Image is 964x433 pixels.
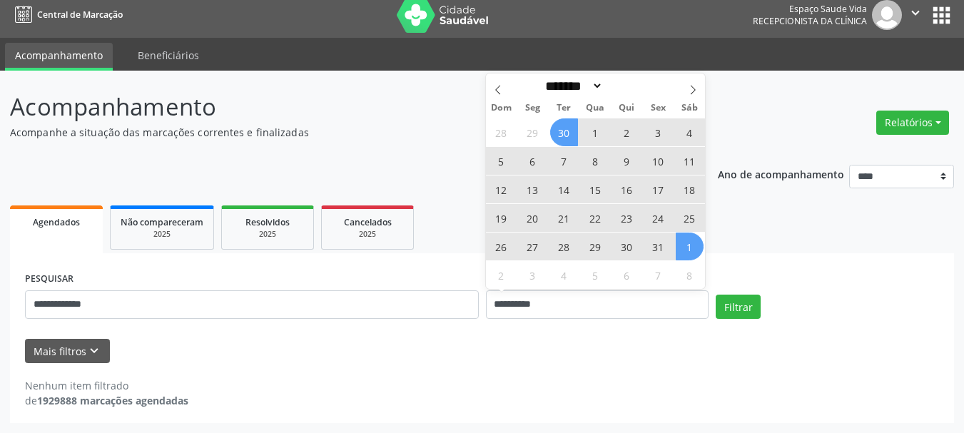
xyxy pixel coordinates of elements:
a: Beneficiários [128,43,209,68]
span: Outubro 31, 2025 [644,233,672,260]
span: Outubro 10, 2025 [644,147,672,175]
span: Outubro 17, 2025 [644,175,672,203]
input: Year [603,78,650,93]
span: Novembro 3, 2025 [519,261,547,289]
span: Outubro 9, 2025 [613,147,641,175]
span: Dom [486,103,517,113]
span: Novembro 7, 2025 [644,261,672,289]
span: Ter [548,103,579,113]
span: Outubro 13, 2025 [519,175,547,203]
span: Outubro 23, 2025 [613,204,641,232]
a: Acompanhamento [5,43,113,71]
span: Outubro 18, 2025 [676,175,704,203]
span: Novembro 5, 2025 [582,261,609,289]
span: Cancelados [344,216,392,228]
span: Resolvidos [245,216,290,228]
span: Outubro 22, 2025 [582,204,609,232]
div: Espaço Saude Vida [753,3,867,15]
div: Nenhum item filtrado [25,378,188,393]
button: Relatórios [876,111,949,135]
span: Outubro 1, 2025 [582,118,609,146]
i:  [908,5,923,21]
span: Outubro 28, 2025 [550,233,578,260]
span: Novembro 4, 2025 [550,261,578,289]
div: 2025 [232,229,303,240]
span: Outubro 8, 2025 [582,147,609,175]
span: Outubro 21, 2025 [550,204,578,232]
i: keyboard_arrow_down [86,343,102,359]
a: Central de Marcação [10,3,123,26]
span: Novembro 2, 2025 [487,261,515,289]
span: Outubro 12, 2025 [487,175,515,203]
span: Outubro 14, 2025 [550,175,578,203]
span: Qua [579,103,611,113]
p: Acompanhe a situação das marcações correntes e finalizadas [10,125,671,140]
span: Setembro 28, 2025 [487,118,515,146]
span: Qui [611,103,642,113]
span: Outubro 20, 2025 [519,204,547,232]
span: Sáb [674,103,705,113]
button: Filtrar [716,295,761,319]
span: Outubro 27, 2025 [519,233,547,260]
span: Outubro 7, 2025 [550,147,578,175]
span: Outubro 3, 2025 [644,118,672,146]
span: Não compareceram [121,216,203,228]
div: 2025 [121,229,203,240]
span: Central de Marcação [37,9,123,21]
span: Outubro 15, 2025 [582,175,609,203]
span: Seg [517,103,548,113]
span: Outubro 29, 2025 [582,233,609,260]
span: Outubro 16, 2025 [613,175,641,203]
p: Acompanhamento [10,89,671,125]
span: Recepcionista da clínica [753,15,867,27]
span: Agendados [33,216,80,228]
strong: 1929888 marcações agendadas [37,394,188,407]
div: 2025 [332,229,403,240]
span: Setembro 29, 2025 [519,118,547,146]
span: Outubro 2, 2025 [613,118,641,146]
span: Outubro 5, 2025 [487,147,515,175]
p: Ano de acompanhamento [718,165,844,183]
label: PESQUISAR [25,268,73,290]
button: Mais filtroskeyboard_arrow_down [25,339,110,364]
span: Novembro 8, 2025 [676,261,704,289]
span: Outubro 19, 2025 [487,204,515,232]
span: Sex [642,103,674,113]
span: Outubro 11, 2025 [676,147,704,175]
select: Month [541,78,604,93]
span: Outubro 25, 2025 [676,204,704,232]
span: Outubro 24, 2025 [644,204,672,232]
div: de [25,393,188,408]
span: Outubro 26, 2025 [487,233,515,260]
span: Outubro 30, 2025 [613,233,641,260]
span: Outubro 4, 2025 [676,118,704,146]
span: Novembro 1, 2025 [676,233,704,260]
button: apps [929,3,954,28]
span: Novembro 6, 2025 [613,261,641,289]
span: Setembro 30, 2025 [550,118,578,146]
span: Outubro 6, 2025 [519,147,547,175]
